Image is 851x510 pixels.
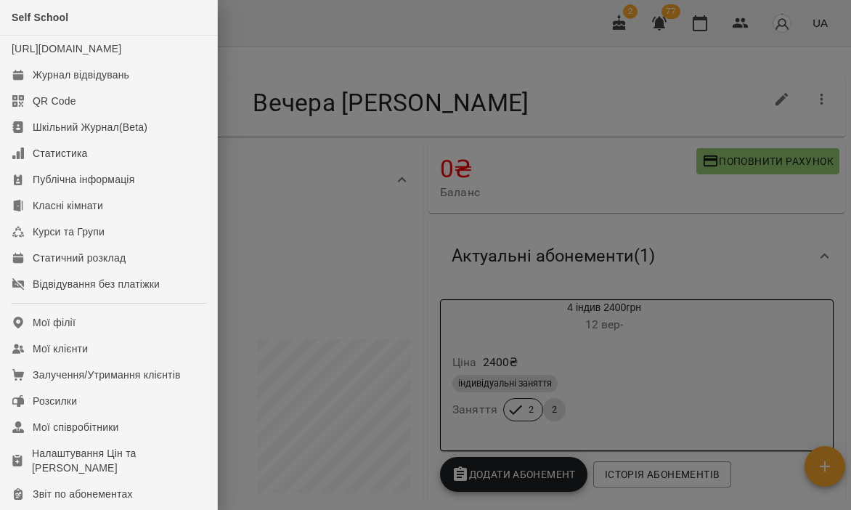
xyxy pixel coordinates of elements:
div: Курси та Групи [33,224,105,239]
div: Мої клієнти [33,341,88,356]
div: Статичний розклад [33,251,126,265]
div: Відвідування без платіжки [33,277,160,291]
div: Журнал відвідувань [33,68,129,82]
div: Налаштування Цін та [PERSON_NAME] [32,446,205,475]
div: Шкільний Журнал(Beta) [33,120,147,134]
div: Публічна інформація [33,172,134,187]
div: Мої філії [33,315,76,330]
div: QR Code [33,94,76,108]
a: [URL][DOMAIN_NAME] [12,43,121,54]
div: Мої співробітники [33,420,119,434]
span: Self School [12,12,68,23]
div: Класні кімнати [33,198,103,213]
div: Залучення/Утримання клієнтів [33,368,181,382]
div: Статистика [33,146,88,161]
div: Розсилки [33,394,77,408]
div: Звіт по абонементах [33,487,133,501]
